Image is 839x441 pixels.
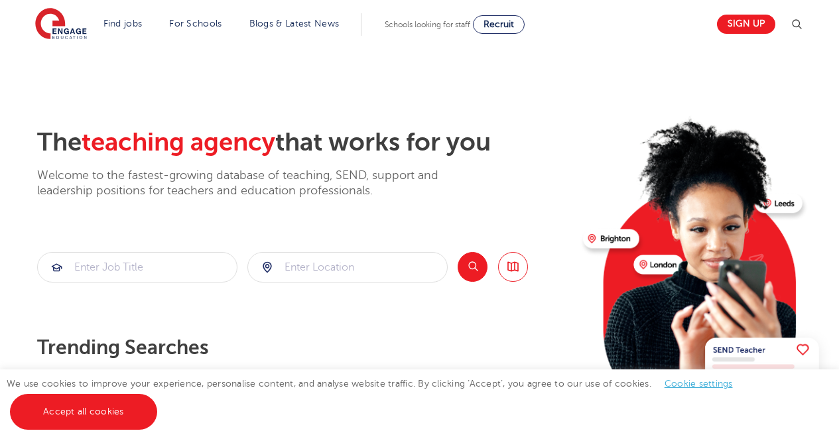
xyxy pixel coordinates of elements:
[37,127,572,158] h2: The that works for you
[249,19,340,29] a: Blogs & Latest News
[458,252,487,282] button: Search
[473,15,525,34] a: Recruit
[82,128,275,157] span: teaching agency
[37,336,572,359] p: Trending searches
[37,168,475,199] p: Welcome to the fastest-growing database of teaching, SEND, support and leadership positions for t...
[665,379,733,389] a: Cookie settings
[169,19,222,29] a: For Schools
[10,394,157,430] a: Accept all cookies
[35,8,87,41] img: Engage Education
[717,15,775,34] a: Sign up
[385,20,470,29] span: Schools looking for staff
[248,253,447,282] input: Submit
[103,19,143,29] a: Find jobs
[247,252,448,283] div: Submit
[37,252,237,283] div: Submit
[7,379,746,416] span: We use cookies to improve your experience, personalise content, and analyse website traffic. By c...
[484,19,514,29] span: Recruit
[38,253,237,282] input: Submit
